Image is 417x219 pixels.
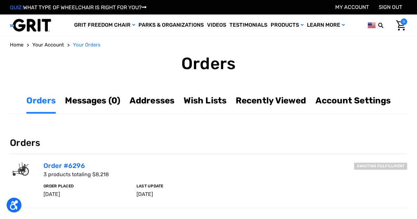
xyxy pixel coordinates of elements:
span: 0 [401,18,407,25]
a: Parks & Organizations [137,14,205,36]
h6: Order Placed [44,184,129,188]
a: Account Settings [315,94,391,107]
a: Addresses [130,94,174,107]
a: Products [269,14,305,36]
a: Cart with 0 items [391,18,407,32]
span: [DATE] [136,191,153,197]
span: QUIZ: [10,4,23,11]
h6: Last Update [136,184,222,188]
h6: Awaiting fulfillment [354,163,407,170]
p: 3 products totaling $8,218 [44,171,407,178]
input: Search [381,18,391,32]
span: Your Orders [73,42,101,48]
a: Home [10,41,23,49]
a: Sign out [379,4,402,10]
img: us.png [368,21,375,29]
h3: Orders [10,137,407,154]
nav: Breadcrumb [10,41,407,49]
h1: Orders [10,54,407,73]
a: Messages (0) [65,94,120,107]
a: Wish Lists [184,94,226,107]
a: Account [335,4,369,10]
a: Learn More [305,14,346,36]
a: GRIT Freedom Chair [73,14,137,36]
img: GRIT All-Terrain Wheelchair and Mobility Equipment [10,18,51,32]
a: Recently Viewed [236,94,306,107]
a: Order #6296 [44,162,85,170]
span: Home [10,42,23,48]
a: Testimonials [228,14,269,36]
a: Your Account [32,41,64,49]
span: Your Account [32,42,64,48]
a: QUIZ:WHAT TYPE OF WHEELCHAIR IS RIGHT FOR YOU? [10,4,146,11]
a: Your Orders [73,41,101,49]
span: [DATE] [44,191,60,197]
a: Orders [26,94,56,107]
a: Videos [205,14,228,36]
img: Cart [396,20,405,31]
